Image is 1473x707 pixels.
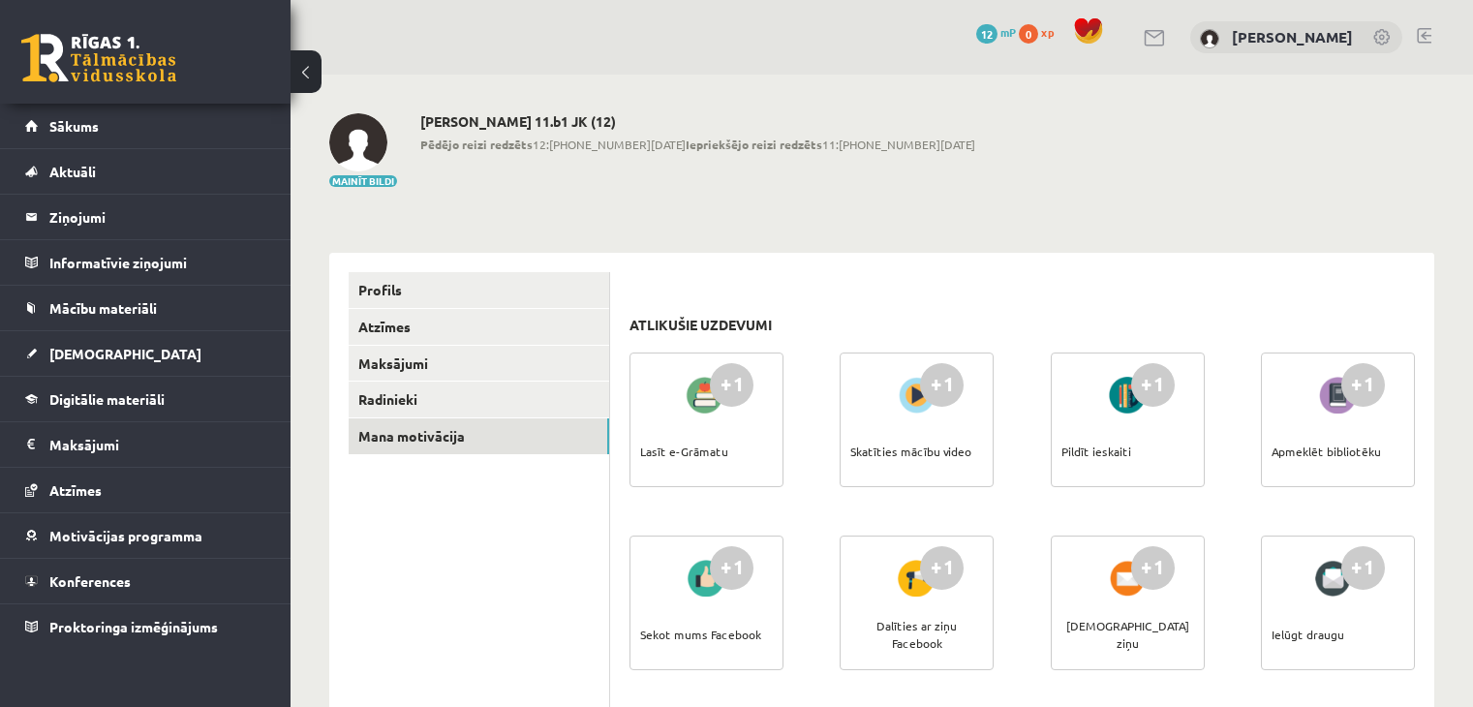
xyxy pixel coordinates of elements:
[25,468,266,512] a: Atzīmes
[1131,546,1175,590] div: +1
[25,149,266,194] a: Aktuāli
[1232,27,1353,46] a: [PERSON_NAME]
[1272,600,1344,668] div: Ielūgt draugu
[49,240,266,285] legend: Informatīvie ziņojumi
[25,286,266,330] a: Mācību materiāli
[686,137,822,152] b: Iepriekšējo reizi redzēts
[329,113,387,171] img: Sendija Ivanova
[976,24,997,44] span: 12
[850,417,971,485] div: Skatīties mācību video
[49,422,266,467] legend: Maksājumi
[25,559,266,603] a: Konferences
[420,137,533,152] b: Pēdējo reizi redzēts
[349,418,609,454] a: Mana motivācija
[25,104,266,148] a: Sākums
[710,363,753,407] div: +1
[49,618,218,635] span: Proktoringa izmēģinājums
[25,604,266,649] a: Proktoringa izmēģinājums
[49,390,165,408] span: Digitālie materiāli
[710,546,753,590] div: +1
[1061,600,1194,668] div: [DEMOGRAPHIC_DATA] ziņu
[1341,363,1385,407] div: +1
[640,600,761,668] div: Sekot mums Facebook
[49,527,202,544] span: Motivācijas programma
[629,317,772,333] h3: Atlikušie uzdevumi
[25,513,266,558] a: Motivācijas programma
[1041,24,1054,40] span: xp
[349,309,609,345] a: Atzīmes
[349,346,609,382] a: Maksājumi
[21,34,176,82] a: Rīgas 1. Tālmācības vidusskola
[1019,24,1063,40] a: 0 xp
[920,363,964,407] div: +1
[420,136,975,153] span: 12:[PHONE_NUMBER][DATE] 11:[PHONE_NUMBER][DATE]
[25,240,266,285] a: Informatīvie ziņojumi
[349,382,609,417] a: Radinieki
[49,299,157,317] span: Mācību materiāli
[49,572,131,590] span: Konferences
[920,546,964,590] div: +1
[25,195,266,239] a: Ziņojumi
[49,163,96,180] span: Aktuāli
[1131,363,1175,407] div: +1
[1019,24,1038,44] span: 0
[976,24,1016,40] a: 12 mP
[420,113,975,130] h2: [PERSON_NAME] 11.b1 JK (12)
[1272,417,1381,485] div: Apmeklēt bibliotēku
[640,417,728,485] div: Lasīt e-Grāmatu
[49,481,102,499] span: Atzīmes
[850,600,983,668] div: Dalīties ar ziņu Facebook
[49,345,201,362] span: [DEMOGRAPHIC_DATA]
[25,422,266,467] a: Maksājumi
[25,331,266,376] a: [DEMOGRAPHIC_DATA]
[1000,24,1016,40] span: mP
[1061,417,1131,485] div: Pildīt ieskaiti
[49,195,266,239] legend: Ziņojumi
[349,272,609,308] a: Profils
[1200,29,1219,48] img: Sendija Ivanova
[25,377,266,421] a: Digitālie materiāli
[329,175,397,187] button: Mainīt bildi
[1341,546,1385,590] div: +1
[49,117,99,135] span: Sākums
